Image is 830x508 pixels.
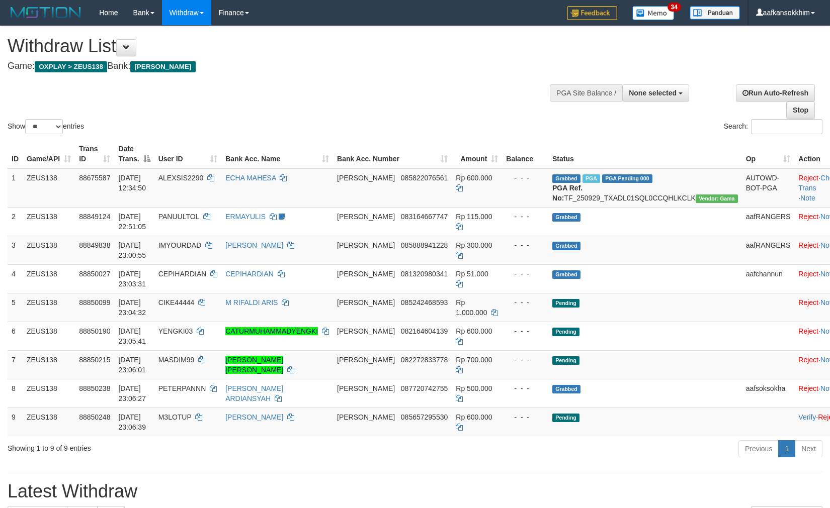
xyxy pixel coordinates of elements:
td: 6 [8,322,23,350]
div: Showing 1 to 9 of 9 entries [8,439,339,453]
span: [DATE] 12:34:50 [118,174,146,192]
label: Show entries [8,119,84,134]
span: Copy 081320980341 to clipboard [401,270,448,278]
span: [PERSON_NAME] [130,61,195,72]
td: aafsoksokha [742,379,795,408]
a: [PERSON_NAME] [225,241,283,249]
h1: Latest Withdraw [8,481,822,501]
span: PGA Pending [602,174,652,183]
b: PGA Ref. No: [552,184,583,202]
span: Rp 600.000 [456,413,492,421]
div: - - - [506,412,544,422]
span: Copy 085657295530 to clipboard [401,413,448,421]
label: Search: [724,119,822,134]
span: Grabbed [552,213,580,222]
span: Pending [552,356,579,365]
span: CEPIHARDIAN [158,270,207,278]
a: ERMAYULIS [225,213,266,221]
span: 88850238 [79,384,110,392]
div: - - - [506,240,544,250]
span: None selected [629,89,677,97]
th: User ID: activate to sort column ascending [154,140,221,168]
span: Rp 700.000 [456,356,492,364]
td: 3 [8,236,23,264]
a: 1 [778,440,795,457]
th: Trans ID: activate to sort column ascending [75,140,114,168]
a: Reject [798,327,818,335]
a: [PERSON_NAME] ARDIANSYAH [225,384,283,402]
span: 88850099 [79,298,110,307]
span: ALEXSIS2290 [158,174,204,182]
th: Amount: activate to sort column ascending [452,140,502,168]
a: Reject [798,270,818,278]
img: MOTION_logo.png [8,5,84,20]
a: CEPIHARDIAN [225,270,274,278]
th: ID [8,140,23,168]
span: Pending [552,328,579,336]
span: IMYOURDAD [158,241,202,249]
span: PETERPANNN [158,384,206,392]
div: - - - [506,212,544,222]
span: Vendor URL: https://trx31.1velocity.biz [696,194,738,203]
span: Copy 085888941228 to clipboard [401,241,448,249]
td: 1 [8,168,23,208]
a: [PERSON_NAME] [225,413,283,421]
span: Rp 600.000 [456,327,492,335]
td: 7 [8,350,23,379]
th: Bank Acc. Number: activate to sort column ascending [333,140,452,168]
button: None selected [622,84,689,101]
th: Balance [502,140,548,168]
span: Pending [552,414,579,422]
span: CIKE44444 [158,298,195,307]
td: 2 [8,207,23,236]
span: [PERSON_NAME] [337,174,395,182]
div: - - - [506,297,544,308]
span: 88850215 [79,356,110,364]
td: ZEUS138 [23,379,75,408]
th: Date Trans.: activate to sort column descending [114,140,154,168]
a: M RIFALDI ARIS [225,298,278,307]
span: 88675587 [79,174,110,182]
span: 88850190 [79,327,110,335]
a: Stop [786,101,815,119]
span: Grabbed [552,385,580,393]
span: [PERSON_NAME] [337,213,395,221]
span: [PERSON_NAME] [337,241,395,249]
span: Grabbed [552,174,580,183]
a: [PERSON_NAME] [PERSON_NAME] [225,356,283,374]
span: [PERSON_NAME] [337,356,395,364]
span: Rp 51.000 [456,270,488,278]
div: - - - [506,173,544,183]
span: Copy 087720742755 to clipboard [401,384,448,392]
span: [DATE] 23:04:32 [118,298,146,317]
a: Reject [798,213,818,221]
td: ZEUS138 [23,236,75,264]
span: Marked by aafpengsreynich [583,174,600,183]
span: [DATE] 23:06:27 [118,384,146,402]
span: Rp 500.000 [456,384,492,392]
img: Button%20Memo.svg [632,6,675,20]
a: Run Auto-Refresh [736,84,815,101]
a: Reject [798,174,818,182]
th: Status [548,140,742,168]
td: aafchannun [742,264,795,293]
span: [DATE] 23:03:31 [118,270,146,288]
th: Game/API: activate to sort column ascending [23,140,75,168]
a: Reject [798,356,818,364]
a: Reject [798,298,818,307]
span: Grabbed [552,270,580,279]
a: Verify [798,413,816,421]
td: AUTOWD-BOT-PGA [742,168,795,208]
span: [PERSON_NAME] [337,384,395,392]
td: 5 [8,293,23,322]
a: Reject [798,241,818,249]
span: MASDIM99 [158,356,195,364]
a: Note [800,194,815,202]
span: Rp 1.000.000 [456,298,487,317]
span: Copy 085242468593 to clipboard [401,298,448,307]
img: panduan.png [690,6,740,20]
div: - - - [506,355,544,365]
span: Copy 083164667747 to clipboard [401,213,448,221]
a: ECHA MAHESA [225,174,276,182]
td: ZEUS138 [23,293,75,322]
